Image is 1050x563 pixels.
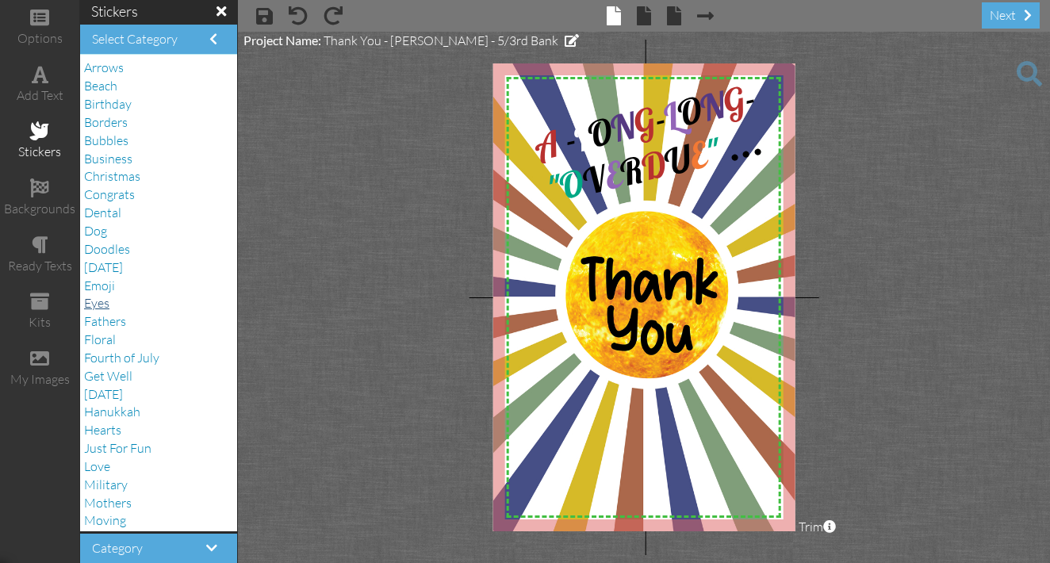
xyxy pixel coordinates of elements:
span: O [584,108,617,156]
a: Hanukkah [84,404,140,419]
span: "O [543,159,588,211]
a: Bubbles [84,132,128,148]
a: Select Category [92,31,178,47]
span: G [630,98,660,145]
span: R [616,146,647,194]
span: G [719,77,749,124]
a: Music [84,530,117,546]
span: N [607,102,640,151]
a: Moving [84,512,126,528]
a: Christmas [84,168,140,184]
span: V [578,155,610,203]
a: Mothers [84,495,132,511]
a: Eyes [84,295,109,311]
a: Hearts [84,422,121,438]
span: N [696,82,730,130]
a: Doodles [84,241,130,257]
a: Military [84,477,128,492]
a: Fourth of July [84,350,159,366]
a: Dog [84,223,107,239]
a: Beach [84,78,117,94]
span: - [650,95,669,140]
span: - [739,75,759,120]
span: Trim [799,518,836,536]
a: [DATE] [84,386,123,402]
a: [DATE] [84,259,123,275]
a: Dental [84,205,121,220]
span: E [600,151,627,197]
span: ... [722,120,766,170]
a: Emoji [84,278,115,293]
span: U [661,135,696,184]
span: L [570,113,593,159]
span: O [673,86,707,135]
a: Birthday [84,96,132,112]
a: Category [92,540,143,556]
span: Project Name: [243,33,321,48]
a: Floral [84,331,116,347]
span: " [701,128,723,174]
h4: stickers [91,4,226,20]
a: Love [84,458,110,474]
a: Congrats [84,186,135,202]
span: A [530,121,563,169]
a: Business [84,151,132,167]
a: Borders [84,114,128,130]
div: next [982,2,1040,29]
span: L [660,92,683,138]
a: Arrows [84,59,124,75]
a: Fathers [84,313,126,329]
span: E [685,131,711,178]
span: D [637,140,670,189]
span: - [560,116,580,161]
a: Get Well [84,368,132,384]
span: Thank You - [PERSON_NAME] - 5/3rd Bank [324,33,558,48]
a: Just For Fun [84,440,151,456]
